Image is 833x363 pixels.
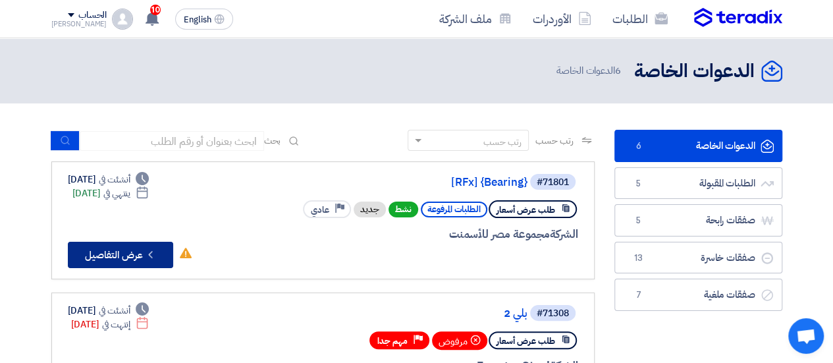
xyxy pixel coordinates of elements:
h2: الدعوات الخاصة [634,59,755,84]
span: الطلبات المرفوعة [421,202,487,217]
a: صفقات رابحة5 [614,204,782,237]
a: بلي 2 [264,308,527,320]
a: الدعوات الخاصة6 [614,130,782,162]
span: 6 [615,63,621,78]
div: #71308 [537,309,569,318]
a: الطلبات [602,3,678,34]
div: [DATE] [68,173,149,186]
span: نشط [389,202,418,217]
span: 6 [631,140,647,153]
span: الدعوات الخاصة [556,63,624,78]
span: الشركة [550,226,578,242]
span: ينتهي في [103,186,130,200]
span: طلب عرض أسعار [497,204,555,216]
a: صفقات ملغية7 [614,279,782,311]
div: جديد [354,202,386,217]
button: عرض التفاصيل [68,242,173,268]
div: الحساب [78,10,107,21]
a: صفقات خاسرة13 [614,242,782,274]
div: مجموعة مصر للأسمنت [261,226,578,243]
span: مهم جدا [377,335,408,347]
img: Teradix logo [694,8,782,28]
div: Open chat [788,318,824,354]
span: English [184,15,211,24]
span: إنتهت في [102,318,130,331]
span: طلب عرض أسعار [497,335,555,347]
span: عادي [311,204,329,216]
span: 5 [631,177,647,190]
div: [DATE] [68,304,149,318]
span: بحث [264,134,281,148]
a: ملف الشركة [429,3,522,34]
button: English [175,9,233,30]
span: أنشئت في [99,304,130,318]
div: [DATE] [72,186,149,200]
div: مرفوض [432,331,487,350]
span: 10 [150,5,161,15]
span: أنشئت في [99,173,130,186]
span: رتب حسب [535,134,573,148]
div: [PERSON_NAME] [51,20,107,28]
span: 7 [631,289,647,302]
a: الطلبات المقبولة5 [614,167,782,200]
input: ابحث بعنوان أو رقم الطلب [80,131,264,151]
img: profile_test.png [112,9,133,30]
span: 13 [631,252,647,265]
div: رتب حسب [483,135,522,149]
a: [RFx] {Bearing} [264,177,527,188]
div: [DATE] [71,318,149,331]
div: #71801 [537,178,569,187]
span: 5 [631,214,647,227]
a: الأوردرات [522,3,602,34]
